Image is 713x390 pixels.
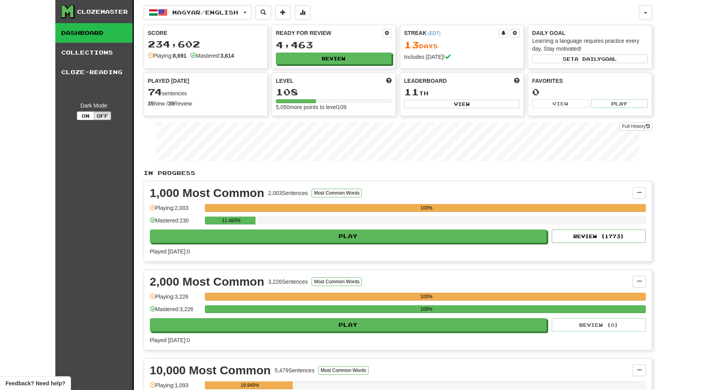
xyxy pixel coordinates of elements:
span: 74 [148,86,162,97]
button: Most Common Words [312,189,362,197]
strong: 39 [168,100,174,107]
div: 5,479 Sentences [275,366,314,374]
div: Score [148,29,264,37]
p: In Progress [144,169,652,177]
div: Learning a language requires practice every day. Stay motivated! [532,37,648,53]
div: 0 [532,87,648,97]
button: Seta dailygoal [532,55,648,63]
span: Played [DATE]: 0 [150,337,190,343]
button: Most Common Words [318,366,368,375]
button: Magyar/English [144,5,252,20]
button: Play [591,99,648,108]
div: 100% [207,305,646,313]
span: Leaderboard [404,77,447,85]
div: Mastered: [190,52,234,60]
button: Review [276,53,392,64]
button: On [77,111,94,120]
span: 11 [404,86,419,97]
span: Level [276,77,294,85]
div: Clozemaster [77,8,128,16]
div: Playing: 3,226 [150,293,201,306]
button: View [404,100,520,108]
div: Playing: [148,52,187,60]
button: Play [150,230,547,243]
div: Favorites [532,77,648,85]
div: Includes [DATE]! [404,53,520,61]
div: th [404,87,520,97]
button: Add sentence to collection [275,5,291,20]
div: 3,226 Sentences [268,278,308,286]
div: 10,000 Most Common [150,364,271,376]
span: 13 [404,39,419,50]
div: Day s [404,40,520,50]
a: Collections [55,43,133,62]
div: Daily Goal [532,29,648,37]
button: Search sentences [255,5,271,20]
div: Dark Mode [61,102,127,109]
button: Most Common Words [312,277,362,286]
span: Played [DATE]: 0 [150,248,190,255]
div: 19.949% [207,381,293,389]
button: View [532,99,589,108]
span: a daily [574,56,601,62]
div: 4,463 [276,40,392,50]
div: 2,000 Most Common [150,276,264,288]
div: 100% [207,204,646,212]
button: Play [150,318,547,332]
a: Full History [620,122,652,131]
div: 11.483% [207,217,255,224]
a: Cloze-Reading [55,62,133,82]
div: New / Review [148,100,264,108]
span: This week in points, UTC [514,77,520,85]
a: Dashboard [55,23,133,43]
span: Magyar / English [172,9,238,16]
button: Review (0) [552,318,646,332]
div: 1,000 Most Common [150,187,264,199]
div: 100% [207,293,646,301]
div: Playing: 2,003 [150,204,201,217]
strong: 35 [148,100,154,107]
button: Off [94,111,111,120]
button: More stats [295,5,310,20]
button: Review (1773) [552,230,646,243]
span: Open feedback widget [5,379,65,387]
div: Streak [404,29,499,37]
a: (EDT) [428,31,441,36]
div: 5,050 more points to level 109 [276,103,392,111]
div: Mastered: 230 [150,217,201,230]
div: Mastered: 3,226 [150,305,201,318]
div: 108 [276,87,392,97]
strong: 3,614 [221,53,234,59]
span: Played [DATE] [148,77,190,85]
div: 234,602 [148,39,264,49]
strong: 8,691 [173,53,186,59]
div: Ready for Review [276,29,382,37]
div: 2,003 Sentences [268,189,308,197]
span: Score more points to level up [386,77,392,85]
div: sentences [148,87,264,97]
